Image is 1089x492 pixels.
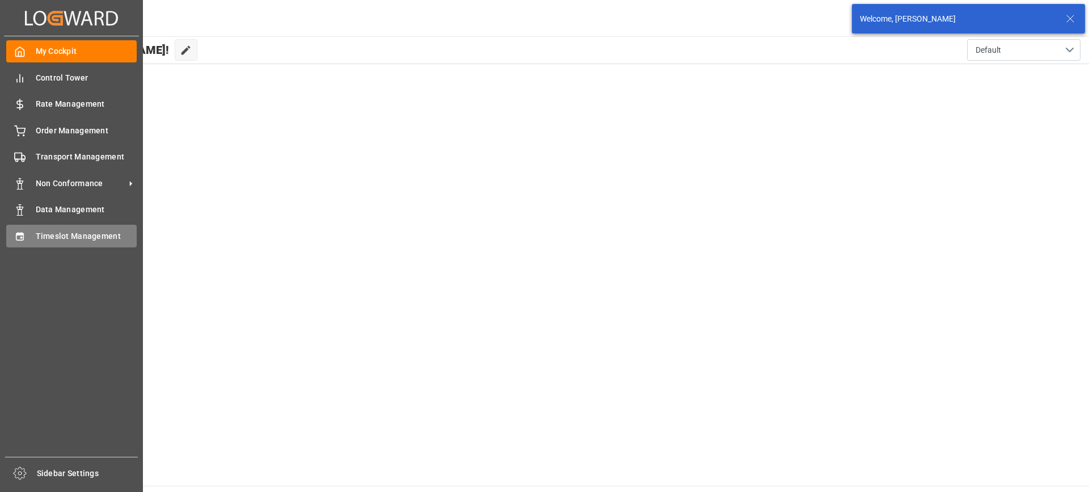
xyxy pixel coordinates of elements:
[36,230,137,242] span: Timeslot Management
[47,39,169,61] span: Hello [PERSON_NAME]!
[976,44,1001,56] span: Default
[36,178,125,190] span: Non Conformance
[6,66,137,89] a: Control Tower
[6,146,137,168] a: Transport Management
[6,93,137,115] a: Rate Management
[36,72,137,84] span: Control Tower
[6,119,137,141] a: Order Management
[860,13,1055,25] div: Welcome, [PERSON_NAME]
[6,40,137,62] a: My Cockpit
[36,45,137,57] span: My Cockpit
[6,199,137,221] a: Data Management
[36,151,137,163] span: Transport Management
[37,468,138,480] span: Sidebar Settings
[967,39,1080,61] button: open menu
[36,204,137,216] span: Data Management
[36,125,137,137] span: Order Management
[36,98,137,110] span: Rate Management
[6,225,137,247] a: Timeslot Management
